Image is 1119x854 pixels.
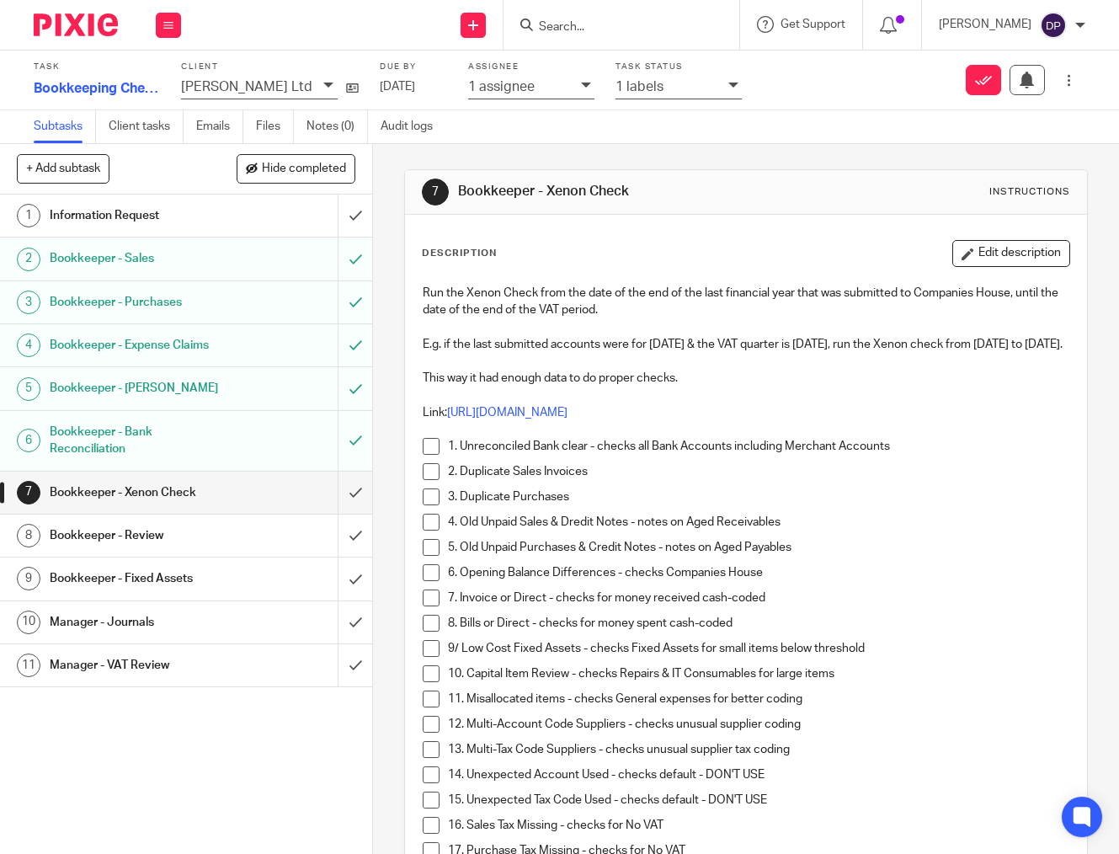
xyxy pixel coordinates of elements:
p: 10. Capital Item Review - checks Repairs & IT Consumables for large items [448,665,1069,682]
p: 6. Opening Balance Differences - checks Companies House [448,564,1069,581]
p: Run the Xenon Check from the date of the end of the last financial year that was submitted to Com... [423,285,1069,319]
p: E.g. if the last submitted accounts were for [DATE] & the VAT quarter is [DATE], run the Xenon ch... [423,336,1069,353]
div: 10 [17,611,40,634]
div: 3 [17,291,40,314]
button: Edit description [952,240,1070,267]
p: 9/ Low Cost Fixed Assets - checks Fixed Assets for small items below threshold [448,640,1069,657]
div: 9 [17,567,40,590]
a: [URL][DOMAIN_NAME] [447,407,567,419]
label: Task [34,61,160,72]
div: 6 [17,429,40,452]
span: Hide completed [262,163,346,176]
p: 3. Duplicate Purchases [448,488,1069,505]
label: Due by [380,61,447,72]
p: 8. Bills or Direct - checks for money spent cash-coded [448,615,1069,632]
input: Search [537,20,689,35]
h1: Information Request [50,203,231,228]
p: 1 labels [615,79,663,94]
p: 16. Sales Tax Missing - checks for No VAT [448,817,1069,834]
h1: Bookkeeper - Bank Reconciliation [50,419,231,462]
p: 12. Multi-Account Code Suppliers - checks unusual supplier coding [448,716,1069,733]
h1: Bookkeeper - Review [50,523,231,548]
div: 4 [17,334,40,357]
p: Description [422,247,497,260]
div: Instructions [989,185,1070,199]
p: 4. Old Unpaid Sales & Dredit Notes - notes on Aged Receivables [448,514,1069,531]
h1: Manager - VAT Review [50,653,231,678]
p: [PERSON_NAME] [939,16,1031,33]
a: Client tasks [109,110,184,143]
a: Subtasks [34,110,96,143]
h1: Bookkeeper - Fixed Assets [50,566,231,591]
p: [PERSON_NAME] Ltd [181,79,312,94]
p: 5. Old Unpaid Purchases & Credit Notes - notes on Aged Payables [448,539,1069,556]
p: 11. Misallocated items - checks General expenses for better coding [448,691,1069,707]
button: Hide completed [237,154,355,183]
span: Get Support [781,19,845,30]
p: 1 assignee [468,79,535,94]
div: 5 [17,377,40,401]
h1: Bookkeeper - [PERSON_NAME] [50,376,231,401]
div: 2 [17,248,40,271]
span: [DATE] [380,81,415,93]
p: 2. Duplicate Sales Invoices [448,463,1069,480]
div: 7 [422,179,449,205]
img: Pixie [34,13,118,36]
div: 8 [17,524,40,547]
div: 11 [17,654,40,677]
p: This way it had enough data to do proper checks. [423,370,1069,387]
p: 13. Multi-Tax Code Suppliers - checks unusual supplier tax coding [448,741,1069,758]
p: 7. Invoice or Direct - checks for money received cash-coded [448,590,1069,606]
h1: Bookkeeper - Xenon Check [458,183,782,200]
p: 14. Unexpected Account Used - checks default - DON'T USE [448,766,1069,783]
p: 15. Unexpected Tax Code Used - checks default - DON'T USE [448,792,1069,809]
label: Assignee [468,61,594,72]
div: 7 [17,481,40,504]
h1: Bookkeeper - Sales [50,246,231,271]
p: Link: [423,404,1069,421]
label: Client [181,61,359,72]
img: svg%3E [1040,12,1067,39]
label: Task status [615,61,742,72]
button: + Add subtask [17,154,109,183]
h1: Bookkeeper - Purchases [50,290,231,315]
h1: Bookkeeper - Xenon Check [50,480,231,505]
p: 1. Unreconciled Bank clear - checks all Bank Accounts including Merchant Accounts [448,438,1069,455]
a: Files [256,110,294,143]
a: Emails [196,110,243,143]
a: Notes (0) [306,110,368,143]
h1: Manager - Journals [50,610,231,635]
h1: Bookkeeper - Expense Claims [50,333,231,358]
a: Audit logs [381,110,445,143]
div: 1 [17,204,40,227]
